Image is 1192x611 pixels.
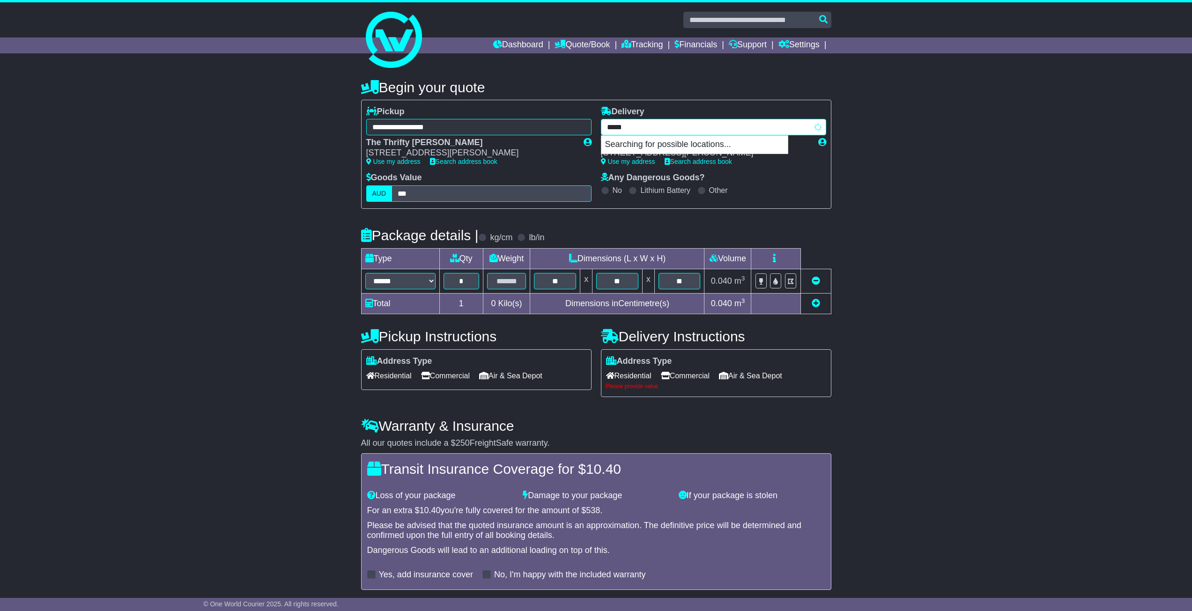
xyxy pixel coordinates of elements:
h4: Transit Insurance Coverage for $ [367,461,825,477]
a: Tracking [622,37,663,53]
sup: 3 [741,275,745,282]
span: Residential [366,368,412,383]
div: Please provide value [606,383,826,390]
h4: Package details | [361,228,479,243]
div: The Thrifty [PERSON_NAME] [366,138,574,148]
label: Address Type [606,356,672,367]
span: 538 [586,506,600,515]
td: Type [361,248,439,269]
label: Pickup [366,107,405,117]
label: Goods Value [366,173,422,183]
div: Loss of your package [363,491,518,501]
label: Any Dangerous Goods? [601,173,705,183]
div: Please be advised that the quoted insurance amount is an approximation. The definitive price will... [367,521,825,541]
label: No [613,186,622,195]
span: 10.40 [420,506,441,515]
span: Commercial [421,368,470,383]
div: If your package is stolen [674,491,830,501]
span: 0.040 [711,276,732,286]
span: 10.40 [586,461,621,477]
span: 0 [491,299,496,308]
td: 1 [439,293,483,314]
h4: Warranty & Insurance [361,418,831,434]
span: Air & Sea Depot [719,368,782,383]
td: x [642,269,654,293]
td: Total [361,293,439,314]
span: © One World Courier 2025. All rights reserved. [203,600,339,608]
div: Dangerous Goods will lead to an additional loading on top of this. [367,545,825,556]
td: x [580,269,592,293]
label: Lithium Battery [640,186,690,195]
span: 0.040 [711,299,732,308]
a: Use my address [601,158,655,165]
a: Use my address [366,158,421,165]
a: Search address book [665,158,732,165]
td: Dimensions (L x W x H) [530,248,704,269]
h4: Begin your quote [361,80,831,95]
span: m [734,276,745,286]
td: Kilo(s) [483,293,530,314]
a: Quote/Book [555,37,610,53]
label: lb/in [529,233,544,243]
span: Commercial [661,368,710,383]
label: kg/cm [490,233,512,243]
a: Support [729,37,767,53]
a: Financials [674,37,717,53]
td: Dimensions in Centimetre(s) [530,293,704,314]
td: Qty [439,248,483,269]
sup: 3 [741,297,745,304]
a: Add new item [812,299,820,308]
div: [STREET_ADDRESS][PERSON_NAME] [366,148,574,158]
a: Settings [778,37,820,53]
label: Address Type [366,356,432,367]
div: For an extra $ you're fully covered for the amount of $ . [367,506,825,516]
a: Dashboard [493,37,543,53]
td: Volume [704,248,751,269]
label: AUD [366,185,392,202]
span: Air & Sea Depot [479,368,542,383]
label: Yes, add insurance cover [379,570,473,580]
span: 250 [456,438,470,448]
span: m [734,299,745,308]
div: Damage to your package [518,491,674,501]
div: All our quotes include a $ FreightSafe warranty. [361,438,831,449]
a: Search address book [430,158,497,165]
td: Weight [483,248,530,269]
label: No, I'm happy with the included warranty [494,570,646,580]
p: Searching for possible locations... [601,136,788,154]
span: Residential [606,368,652,383]
label: Other [709,186,728,195]
h4: Pickup Instructions [361,329,592,344]
label: Delivery [601,107,644,117]
h4: Delivery Instructions [601,329,831,344]
a: Remove this item [812,276,820,286]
